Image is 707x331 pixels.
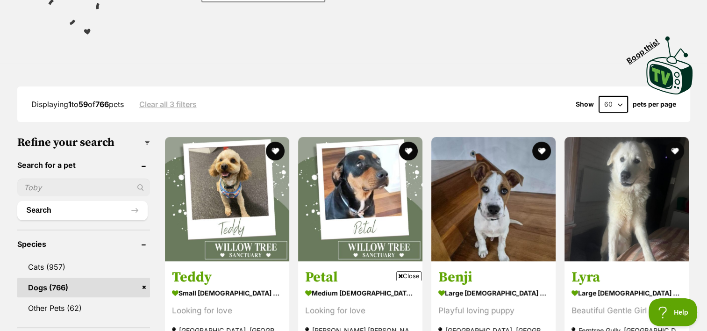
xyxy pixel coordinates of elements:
span: Close [396,271,421,281]
img: Teddy - Cavalier King Charles Spaniel Dog [165,137,289,261]
img: Petal - Australian Kelpie Dog [298,137,422,261]
header: Species [17,240,150,248]
input: Toby [17,179,150,196]
img: Lyra - Maremma Sheepdog [564,137,689,261]
img: PetRescue TV logo [646,36,693,94]
button: favourite [532,142,551,160]
button: favourite [399,142,418,160]
a: Clear all 3 filters [139,100,197,108]
strong: 766 [95,100,109,109]
h3: Petal [305,268,415,286]
label: pets per page [633,101,676,108]
div: Looking for love [172,304,282,317]
a: Boop this! [646,28,693,96]
a: Other Pets (62) [17,298,150,318]
header: Search for a pet [17,161,150,169]
strong: large [DEMOGRAPHIC_DATA] Dog [571,286,682,300]
span: Boop this! [625,31,668,65]
a: Dogs (766) [17,278,150,297]
strong: 59 [79,100,88,109]
iframe: Advertisement [184,284,524,326]
span: Show [576,101,594,108]
h3: Teddy [172,268,282,286]
span: Displaying to of pets [31,100,124,109]
button: Search [17,201,148,220]
iframe: Help Scout Beacon - Open [649,298,698,326]
strong: 1 [68,100,71,109]
button: favourite [266,142,285,160]
div: Beautiful Gentle Girl [571,304,682,317]
a: Cats (957) [17,257,150,277]
button: favourite [666,142,685,160]
h3: Lyra [571,268,682,286]
h3: Refine your search [17,136,150,149]
h3: Benji [438,268,549,286]
strong: small [DEMOGRAPHIC_DATA] Dog [172,286,282,300]
img: Benji - Bull Arab x Australian Kelpie Dog [431,137,556,261]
